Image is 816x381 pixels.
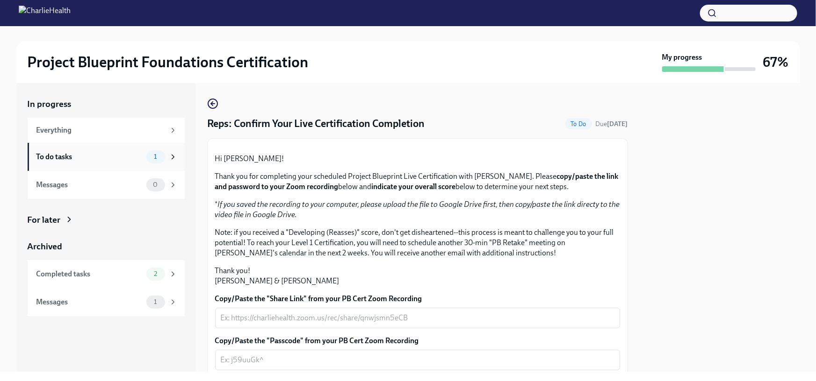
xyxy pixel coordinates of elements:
a: In progress [28,98,185,110]
strong: copy/paste the link and password to your Zoom recording [215,172,619,191]
a: Completed tasks2 [28,260,185,288]
strong: indicate your overall score [372,182,456,191]
p: Thank you! [PERSON_NAME] & [PERSON_NAME] [215,266,620,286]
p: Thank you for completing your scheduled Project Blueprint Live Certification with [PERSON_NAME]. ... [215,171,620,192]
span: To Do [565,120,592,127]
h3: 67% [763,54,789,71]
span: October 2nd, 2025 12:00 [596,120,628,128]
a: Archived [28,240,185,253]
a: Messages1 [28,288,185,316]
em: If you saved the recording to your computer, please upload the file to Google Drive first, then c... [215,200,620,219]
div: To do tasks [36,152,143,162]
div: Messages [36,180,143,190]
h2: Project Blueprint Foundations Certification [28,53,309,71]
div: Everything [36,125,165,135]
p: Hi [PERSON_NAME]! [215,154,620,164]
span: 0 [147,181,163,188]
a: To do tasks1 [28,143,185,171]
a: For later [28,214,185,226]
a: Everything [28,118,185,143]
label: Copy/Paste the "Share Link" from your PB Cert Zoom Recording [215,294,620,304]
span: 1 [148,153,162,160]
div: For later [28,214,61,226]
div: Completed tasks [36,269,143,279]
a: Messages0 [28,171,185,199]
h4: Reps: Confirm Your Live Certification Completion [207,117,425,131]
div: Messages [36,297,143,307]
strong: [DATE] [607,120,628,128]
span: 1 [148,298,162,305]
p: Note: if you received a "Developing (Reasses)" score, don't get disheartened--this process is mea... [215,227,620,258]
span: 2 [148,270,163,277]
strong: My progress [662,52,702,63]
label: Copy/Paste the "Passcode" from your PB Cert Zoom Recording [215,336,620,346]
span: Due [596,120,628,128]
img: CharlieHealth [19,6,71,21]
